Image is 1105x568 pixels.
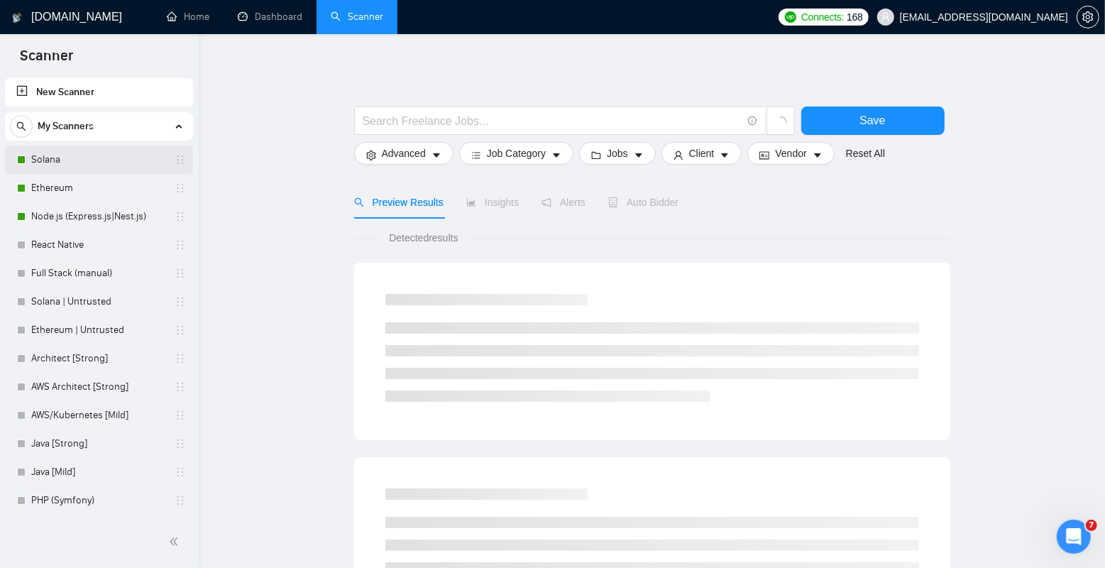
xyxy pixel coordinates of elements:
a: Ethereum | Untrusted [31,316,166,344]
button: barsJob Categorycaret-down [459,142,573,165]
span: Connects: [801,9,844,25]
span: holder [175,239,186,251]
button: settingAdvancedcaret-down [354,142,453,165]
a: Java [Strong] [31,430,166,458]
button: idcardVendorcaret-down [747,142,834,165]
a: Node.js (Express.js|Nest.js) [31,202,166,231]
iframe: Intercom live chat [1057,520,1091,554]
span: Jobs [607,146,628,161]
span: Preview Results [354,197,444,208]
span: Save [859,111,885,129]
a: searchScanner [331,11,383,23]
span: search [11,121,32,131]
span: caret-down [431,150,441,160]
span: holder [175,154,186,165]
a: React Native [31,231,166,259]
span: holder [175,410,186,421]
span: holder [175,438,186,449]
input: Search Freelance Jobs... [363,112,742,130]
a: homeHome [167,11,209,23]
a: PHP (Symfony) [31,486,166,515]
span: Auto Bidder [608,197,678,208]
span: user [881,12,891,22]
span: holder [175,268,186,279]
span: holder [175,296,186,307]
span: Insights [466,197,519,208]
span: robot [608,197,618,207]
span: holder [175,466,186,478]
button: Save [801,106,945,135]
button: setting [1077,6,1099,28]
li: New Scanner [5,78,193,106]
span: bars [471,150,481,160]
span: caret-down [634,150,644,160]
a: setting [1077,11,1099,23]
button: search [10,115,33,138]
a: AWS Architect [Strong] [31,373,166,401]
a: dashboardDashboard [238,11,302,23]
span: holder [175,182,186,194]
img: upwork-logo.png [785,11,796,23]
span: Alerts [541,197,586,208]
span: setting [366,150,376,160]
span: Client [689,146,715,161]
span: loading [774,116,787,129]
span: holder [175,324,186,336]
span: caret-down [551,150,561,160]
span: My Scanners [38,112,94,141]
a: New Scanner [16,78,182,106]
span: 168 [847,9,862,25]
span: idcard [759,150,769,160]
span: user [674,150,683,160]
a: GPT-4 Debug [31,515,166,543]
span: holder [175,381,186,393]
button: folderJobscaret-down [579,142,656,165]
span: Advanced [382,146,426,161]
span: caret-down [813,150,823,160]
span: holder [175,353,186,364]
span: Detected results [379,230,468,246]
span: Job Category [487,146,546,161]
a: Reset All [846,146,885,161]
span: notification [541,197,551,207]
a: Solana [31,146,166,174]
a: Architect [Strong] [31,344,166,373]
a: Full Stack (manual) [31,259,166,288]
a: Ethereum [31,174,166,202]
span: area-chart [466,197,476,207]
span: search [354,197,364,207]
button: userClientcaret-down [661,142,742,165]
span: caret-down [720,150,730,160]
img: logo [12,6,22,29]
a: Java [Mild] [31,458,166,486]
span: Vendor [775,146,806,161]
span: 7 [1086,520,1097,531]
span: holder [175,211,186,222]
span: Scanner [9,45,84,75]
span: holder [175,495,186,506]
a: AWS/Kubernetes [Mild] [31,401,166,430]
span: info-circle [748,116,757,126]
span: folder [591,150,601,160]
a: Solana | Untrusted [31,288,166,316]
span: double-left [169,535,183,549]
